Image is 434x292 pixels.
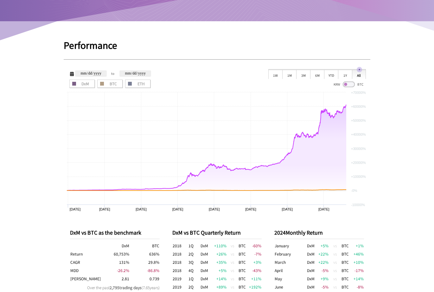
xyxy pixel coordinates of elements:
td: vs [227,242,238,250]
text: [DATE] [209,207,220,211]
td: +22 % [316,258,329,266]
div: 1W [268,69,282,79]
th: BTC [130,242,159,250]
span: 2,795 trading days [110,285,142,290]
td: 2018 [172,258,188,266]
td: -43 % [246,266,262,275]
td: 29.8 % [130,258,159,266]
td: January [274,242,306,250]
td: BTC [238,258,246,266]
text: [DATE] [245,207,256,211]
div: 3M [296,69,310,79]
td: June [274,283,306,291]
text: [DATE] [282,207,293,211]
td: vs [329,275,341,283]
td: February [274,250,306,258]
text: [DATE] [172,207,183,211]
td: 131 % [100,258,130,266]
td: BTC [238,283,246,291]
td: BTC [341,266,351,275]
td: BTC [341,250,351,258]
td: vs [227,283,238,291]
td: BTC [341,275,351,283]
span: ETH [127,82,148,86]
td: DxM [306,275,316,283]
text: [DATE] [70,207,81,211]
td: 3Q [188,258,200,266]
td: 2018 [172,242,188,250]
td: DxM [306,266,316,275]
td: vs [227,250,238,258]
p: DxM vs BTC Quarterly Return [172,229,262,236]
td: 2019 [172,283,188,291]
text: +30000% [351,147,366,151]
text: +50000% [351,119,366,122]
div: 6M [310,69,324,79]
p: 2024 Monthly Return [274,229,364,236]
td: vs [329,242,341,250]
td: vs [329,258,341,266]
td: +14 % [351,275,364,283]
td: vs [329,283,341,291]
td: BTC [341,242,351,250]
td: +26 % [208,250,227,258]
td: -60 % [246,242,262,250]
td: +22 % [316,250,329,258]
td: DxM [200,275,208,283]
span: BTC [99,82,120,86]
td: +3 % [246,258,262,266]
td: vs [227,266,238,275]
th: Compound Annual Growth Rate [70,258,100,266]
p: Over the past ( 7.65 years) [70,285,160,290]
td: BTC [238,275,246,283]
td: +46 % [351,250,364,258]
td: DxM [306,283,316,291]
td: vs [329,266,341,275]
text: +60000% [351,105,366,108]
p: DxM vs BTC as the benchmark [70,229,160,236]
td: 60,753 % [100,250,130,258]
td: BTC [238,266,246,275]
span: BTC [357,82,363,87]
td: 2Q [188,250,200,258]
td: 2018 [172,250,188,258]
td: BTC [341,258,351,266]
div: All [352,69,366,79]
td: -5 % [316,266,329,275]
td: DxM [306,250,316,258]
td: +5 % [208,266,227,275]
td: BTC [238,250,246,258]
text: -0% [351,189,357,192]
td: DxM [306,258,316,266]
span: Sharpe Ratio [70,276,101,281]
td: +11 % [246,275,262,283]
td: -5 % [316,283,329,291]
td: +5 % [316,242,329,250]
text: +40000% [351,133,366,136]
td: -17 % [351,266,364,275]
td: -7 % [246,250,262,258]
div: 1Y [338,69,352,79]
td: DxM [200,250,208,258]
td: 2019 [172,275,188,283]
td: +35 % [208,258,227,266]
td: BTC [341,283,351,291]
span: -26.2 % [117,268,129,273]
td: 636 % [130,250,159,258]
td: -8 % [351,283,364,291]
h1: Performance [64,40,370,50]
td: +14 % [208,275,227,283]
th: DxM [100,242,130,250]
td: 2Q [188,283,200,291]
td: +9 % [316,275,329,283]
td: DxM [200,258,208,266]
div: YTD [324,69,338,79]
td: 2018 [172,266,188,275]
text: +20000% [351,161,366,165]
td: 1Q [188,275,200,283]
td: +10 % [351,258,364,266]
span: to [111,70,115,77]
td: +89 % [208,283,227,291]
text: -10000% [351,203,365,207]
td: 0.739 [130,275,159,283]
